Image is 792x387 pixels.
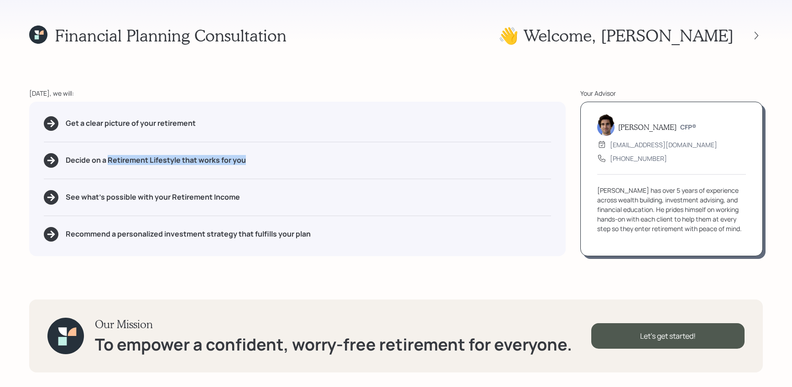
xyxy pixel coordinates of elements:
div: Let's get started! [591,323,745,349]
img: harrison-schaefer-headshot-2.png [597,114,615,136]
div: [PHONE_NUMBER] [610,154,667,163]
h3: Our Mission [95,318,572,331]
div: [PERSON_NAME] has over 5 years of experience across wealth building, investment advising, and fin... [597,186,746,233]
div: [DATE], we will: [29,88,566,98]
h1: To empower a confident, worry-free retirement for everyone. [95,335,572,354]
div: [EMAIL_ADDRESS][DOMAIN_NAME] [610,140,717,150]
h5: Get a clear picture of your retirement [66,119,196,128]
h6: CFP® [680,124,696,131]
div: Your Advisor [580,88,763,98]
h5: Decide on a Retirement Lifestyle that works for you [66,156,246,165]
h5: [PERSON_NAME] [618,123,677,131]
h1: Financial Planning Consultation [55,26,287,45]
h5: Recommend a personalized investment strategy that fulfills your plan [66,230,311,238]
h5: See what's possible with your Retirement Income [66,193,240,201]
h1: 👋 Welcome , [PERSON_NAME] [498,26,734,45]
